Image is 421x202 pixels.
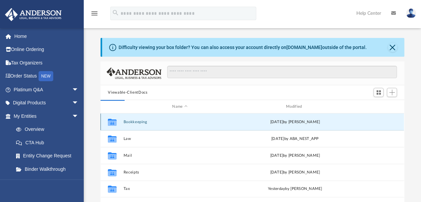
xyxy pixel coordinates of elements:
span: arrow_drop_down [72,109,85,123]
div: [DATE] by ABA_NEST_APP [239,136,351,142]
img: Anderson Advisors Platinum Portal [3,8,64,21]
button: Tax [124,187,236,191]
div: Difficulty viewing your box folder? You can also access your account directly on outside of the p... [119,44,366,51]
a: Online Ordering [5,43,89,56]
div: [DATE] by [PERSON_NAME] [239,119,351,125]
input: Search files and folders [167,66,397,79]
button: Law [124,137,236,141]
i: menu [90,9,98,17]
i: search [112,9,119,16]
a: Home [5,30,89,43]
div: Modified [239,104,351,110]
a: Platinum Q&Aarrow_drop_down [5,83,89,96]
button: Close [388,43,397,52]
a: Order StatusNEW [5,69,89,83]
div: id [103,104,120,110]
button: Switch to Grid View [373,88,383,97]
a: Tax Organizers [5,56,89,69]
div: [DATE] by [PERSON_NAME] [239,169,351,175]
button: Viewable-ClientDocs [108,90,147,96]
a: CTA Hub [9,136,89,149]
button: Receipts [124,170,236,174]
div: id [354,104,401,110]
div: Name [123,104,236,110]
div: [DATE] by [PERSON_NAME] [239,153,351,159]
span: yesterday [268,187,285,191]
a: Binder Walkthrough [9,162,89,176]
a: My Blueprint [9,176,85,189]
button: Mail [124,153,236,158]
div: NEW [39,71,53,81]
img: User Pic [406,8,416,18]
span: arrow_drop_down [72,83,85,97]
a: menu [90,13,98,17]
button: Add [387,88,397,97]
a: Digital Productsarrow_drop_down [5,96,89,110]
a: Entity Change Request [9,149,89,163]
a: [DOMAIN_NAME] [286,45,322,50]
a: Overview [9,123,89,136]
a: My Entitiesarrow_drop_down [5,109,89,123]
span: arrow_drop_down [72,96,85,110]
button: Bookkeeping [124,120,236,124]
div: by [PERSON_NAME] [239,186,351,192]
